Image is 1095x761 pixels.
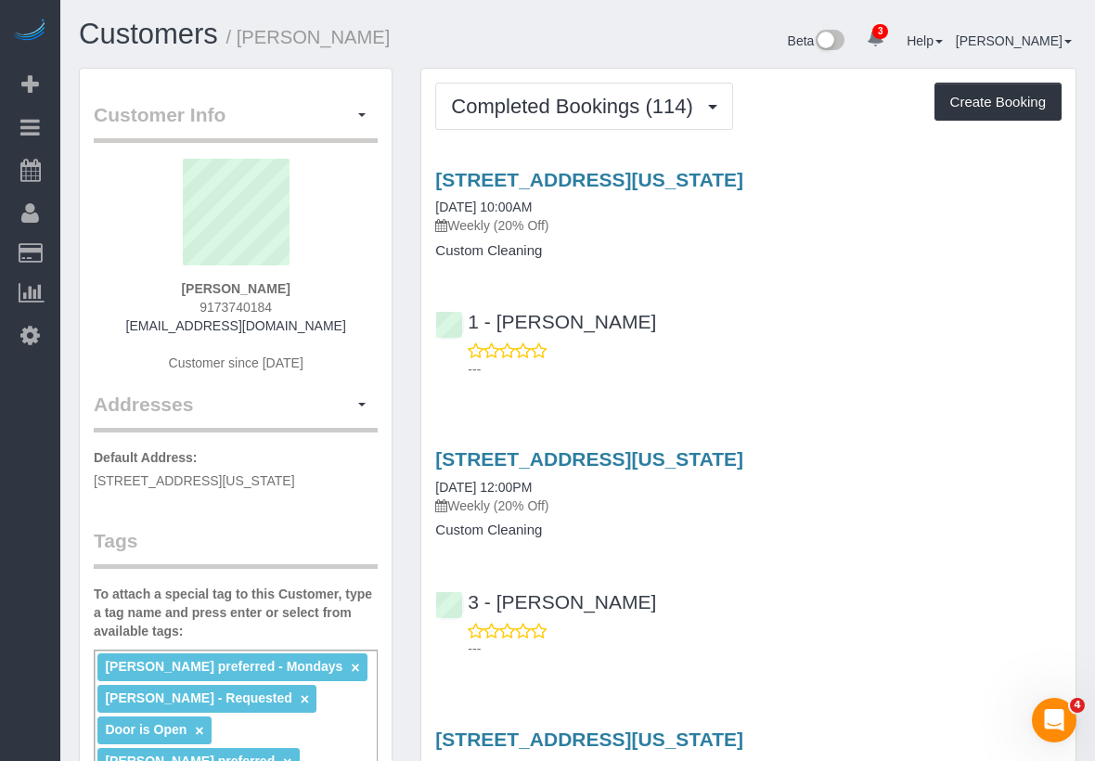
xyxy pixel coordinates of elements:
[435,591,656,613] a: 3 - [PERSON_NAME]
[435,216,1062,235] p: Weekly (20% Off)
[435,169,743,190] a: [STREET_ADDRESS][US_STATE]
[468,639,1062,658] p: ---
[435,83,733,130] button: Completed Bookings (114)
[105,659,342,674] span: [PERSON_NAME] preferred - Mondays
[351,660,359,676] a: ×
[195,723,203,739] a: ×
[1032,698,1076,742] iframe: Intercom live chat
[435,311,656,332] a: 1 - [PERSON_NAME]
[435,200,532,214] a: [DATE] 10:00AM
[435,480,532,495] a: [DATE] 12:00PM
[907,33,943,48] a: Help
[105,690,291,705] span: [PERSON_NAME] - Requested
[788,33,845,48] a: Beta
[435,497,1062,515] p: Weekly (20% Off)
[435,522,1062,538] h4: Custom Cleaning
[94,101,378,143] legend: Customer Info
[435,729,743,750] a: [STREET_ADDRESS][US_STATE]
[956,33,1072,48] a: [PERSON_NAME]
[105,722,187,737] span: Door is Open
[934,83,1062,122] button: Create Booking
[200,300,272,315] span: 9173740184
[435,448,743,470] a: [STREET_ADDRESS][US_STATE]
[181,281,290,296] strong: [PERSON_NAME]
[126,318,346,333] a: [EMAIL_ADDRESS][DOMAIN_NAME]
[435,243,1062,259] h4: Custom Cleaning
[451,95,702,118] span: Completed Bookings (114)
[79,18,218,50] a: Customers
[94,527,378,569] legend: Tags
[872,24,888,39] span: 3
[1070,698,1085,713] span: 4
[226,27,391,47] small: / [PERSON_NAME]
[857,19,894,59] a: 3
[301,691,309,707] a: ×
[94,473,295,488] span: [STREET_ADDRESS][US_STATE]
[94,448,198,467] label: Default Address:
[814,30,844,54] img: New interface
[169,355,303,370] span: Customer since [DATE]
[94,585,378,640] label: To attach a special tag to this Customer, type a tag name and press enter or select from availabl...
[11,19,48,45] img: Automaid Logo
[468,360,1062,379] p: ---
